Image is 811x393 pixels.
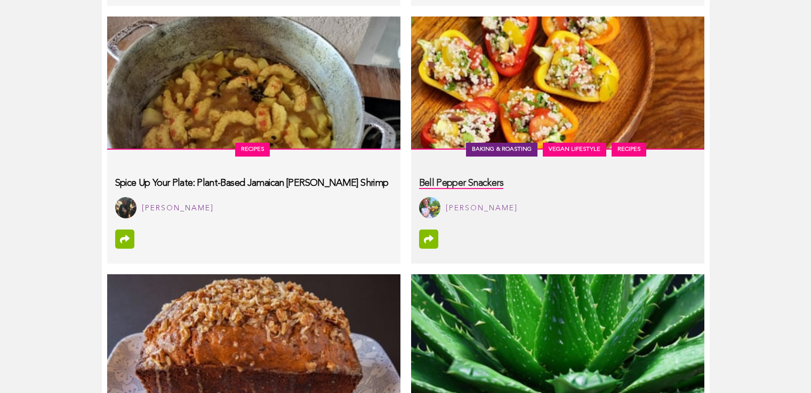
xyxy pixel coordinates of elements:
div: [PERSON_NAME] [142,202,214,215]
img: Alexis Fedrick [115,197,136,218]
a: Vegan Lifestyle [543,143,606,157]
a: Bell Pepper Snackers Rachel Thomas [PERSON_NAME] [411,169,704,226]
a: Spice Up Your Plate: Plant-Based Jamaican [PERSON_NAME] Shrimp Alexis Fedrick [PERSON_NAME] [107,169,400,226]
h3: Spice Up Your Plate: Plant-Based Jamaican [PERSON_NAME] Shrimp [115,178,389,188]
a: Recipes [235,143,270,157]
a: Recipes [612,143,646,157]
h3: Bell Pepper Snackers [419,178,503,189]
a: Baking & Roasting [466,143,537,157]
iframe: Chat Widget [758,342,811,393]
img: Rachel Thomas [419,197,440,218]
div: [PERSON_NAME] [446,202,518,215]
